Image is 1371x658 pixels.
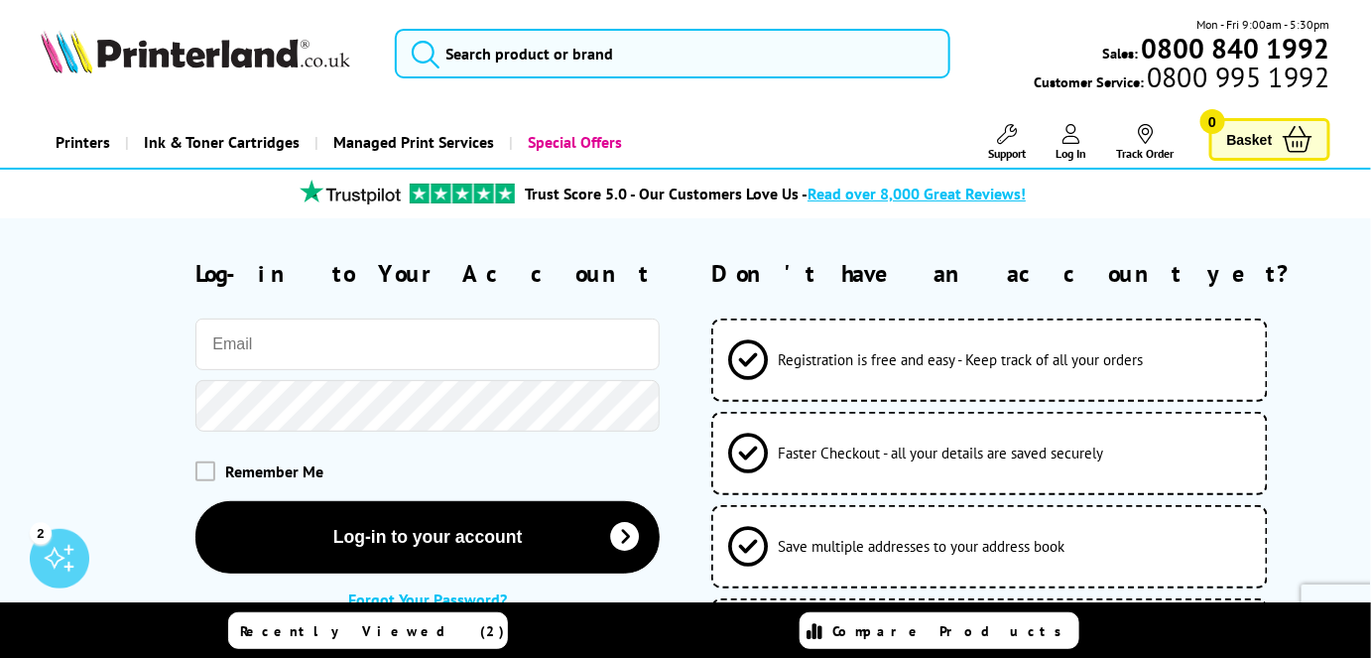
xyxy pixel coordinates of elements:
a: Trust Score 5.0 - Our Customers Love Us -Read over 8,000 Great Reviews! [525,184,1026,203]
a: Recently Viewed (2) [228,612,508,649]
a: Special Offers [509,117,637,168]
a: Support [989,124,1027,161]
span: Compare Products [832,622,1072,640]
span: Recently Viewed (2) [241,622,506,640]
a: Printerland Logo [41,30,369,77]
a: Track Order [1117,124,1175,161]
span: Customer Service: [1034,67,1329,91]
span: Ink & Toner Cartridges [144,117,300,168]
a: Managed Print Services [314,117,509,168]
span: 0 [1200,109,1225,134]
a: Log In [1057,124,1087,161]
input: Email [195,319,660,370]
a: Compare Products [800,612,1079,649]
span: Save multiple addresses to your address book [778,537,1064,556]
span: Support [989,146,1027,161]
div: 2 [30,522,52,544]
span: 0800 995 1992 [1144,67,1329,86]
img: Printerland Logo [41,30,350,73]
img: trustpilot rating [291,180,410,204]
img: trustpilot rating [410,184,515,203]
span: Log In [1057,146,1087,161]
span: Sales: [1103,44,1139,63]
h2: Don't have an account yet? [711,258,1330,289]
span: Basket [1227,126,1273,153]
span: Read over 8,000 Great Reviews! [808,184,1026,203]
a: Printers [41,117,125,168]
input: Search product or brand [395,29,951,78]
a: Ink & Toner Cartridges [125,117,314,168]
a: Forgot Your Password? [348,590,507,609]
b: 0800 840 1992 [1142,30,1330,66]
span: Registration is free and easy - Keep track of all your orders [778,350,1143,369]
a: Basket 0 [1209,118,1330,161]
span: Remember Me [225,461,323,481]
button: Log-in to your account [195,501,660,574]
span: Faster Checkout - all your details are saved securely [778,444,1103,462]
span: Mon - Fri 9:00am - 5:30pm [1197,15,1330,34]
a: 0800 840 1992 [1139,39,1330,58]
h2: Log-in to Your Account [195,258,660,289]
